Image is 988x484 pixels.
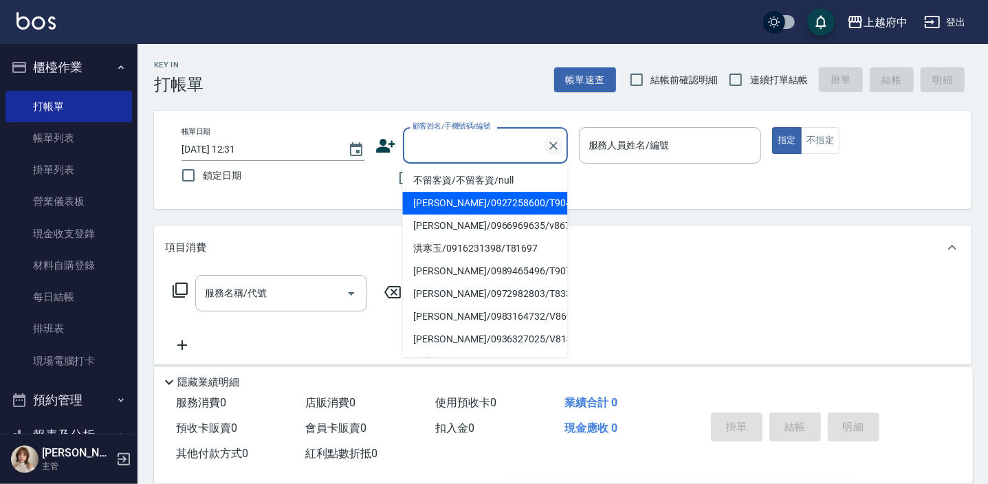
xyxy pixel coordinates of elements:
span: 連續打單結帳 [750,73,808,87]
img: Person [11,445,39,473]
h5: [PERSON_NAME] [42,446,112,460]
li: [PERSON_NAME]/0936327025/V81369 [402,328,567,351]
span: 鎖定日期 [203,168,241,183]
span: 服務消費 0 [176,396,226,409]
span: 紅利點數折抵 0 [306,447,378,460]
a: 現場電腦打卡 [6,345,132,377]
li: 洪寒玉/0916231398/T81697 [402,237,567,260]
span: 現金應收 0 [565,421,618,434]
p: 隱藏業績明細 [177,375,239,390]
button: 上越府中 [842,8,913,36]
a: 營業儀表板 [6,186,132,217]
div: 上越府中 [864,14,908,31]
li: [PERSON_NAME]/0972982803/T83326 [402,283,567,305]
span: 業績合計 0 [565,396,618,409]
button: 櫃檯作業 [6,49,132,85]
span: 預收卡販賣 0 [176,421,237,434]
li: [PERSON_NAME]/0966969635/v86752 [402,214,567,237]
span: 使用預收卡 0 [435,396,496,409]
button: 報表及分析 [6,417,132,453]
span: 扣入金 0 [435,421,474,434]
a: 掛單列表 [6,154,132,186]
h2: Key In [154,60,204,69]
a: 現金收支登錄 [6,218,132,250]
a: 材料自購登錄 [6,250,132,281]
button: Choose date, selected date is 2025-09-25 [340,133,373,166]
p: 項目消費 [165,241,206,255]
p: 主管 [42,460,112,472]
span: 其他付款方式 0 [176,447,248,460]
div: 項目消費 [154,225,971,269]
label: 帳單日期 [182,126,210,137]
a: 排班表 [6,313,132,344]
a: 帳單列表 [6,122,132,154]
a: 每日結帳 [6,281,132,313]
button: Clear [544,136,563,155]
li: 不留客資/不留客資/null [402,169,567,192]
span: 結帳前確認明細 [651,73,718,87]
img: Logo [17,12,56,30]
span: 店販消費 0 [306,396,356,409]
h3: 打帳單 [154,75,204,94]
button: 不指定 [801,127,839,154]
label: 顧客姓名/手機號碼/編號 [413,121,491,131]
li: [PERSON_NAME]/0989465496/T90718 [402,260,567,283]
span: 會員卡販賣 0 [306,421,367,434]
li: 王議德/0930780102/T81661 [402,351,567,373]
button: 預約管理 [6,382,132,418]
button: Open [340,283,362,305]
button: 帳單速查 [554,67,616,93]
input: YYYY/MM/DD hh:mm [182,138,334,161]
button: save [807,8,835,36]
button: 指定 [772,127,802,154]
button: 登出 [919,10,971,35]
a: 打帳單 [6,91,132,122]
li: [PERSON_NAME]/0927258600/T90435 [402,192,567,214]
li: [PERSON_NAME]/0983164732/V86972 [402,305,567,328]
